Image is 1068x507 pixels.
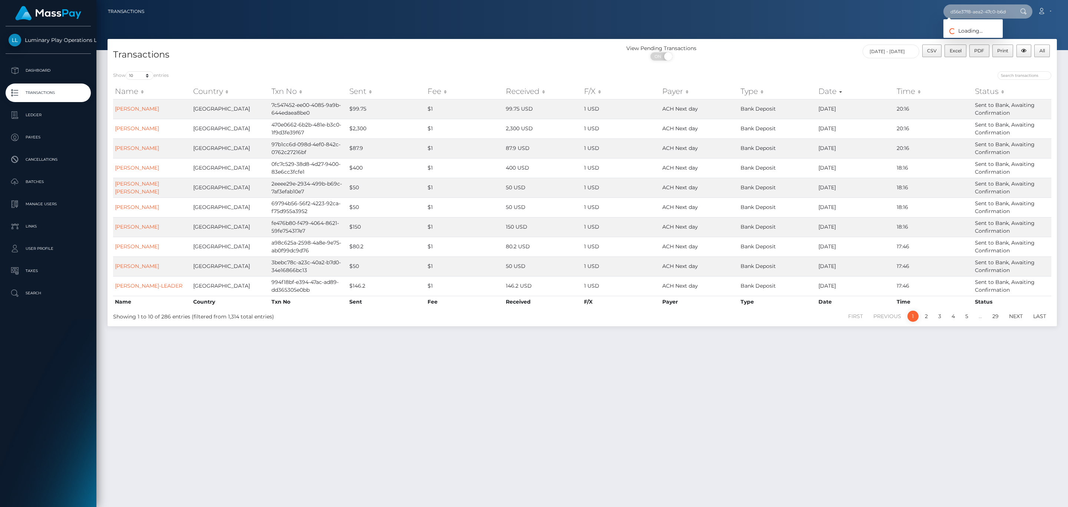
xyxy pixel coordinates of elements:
[113,71,169,80] label: Show entries
[582,237,660,256] td: 1 USD
[973,158,1051,178] td: Sent to Bank, Awaiting Confirmation
[895,217,973,237] td: 18:16
[817,178,895,197] td: [DATE]
[426,84,504,99] th: Fee: activate to sort column ascending
[504,237,582,256] td: 80.2 USD
[115,180,159,195] a: [PERSON_NAME] [PERSON_NAME]
[9,109,88,121] p: Ledger
[739,119,817,138] td: Bank Deposit
[191,276,270,296] td: [GEOGRAPHIC_DATA]
[582,256,660,276] td: 1 USD
[662,204,698,210] span: ACH Next day
[950,48,962,53] span: Excel
[9,221,88,232] p: Links
[270,296,348,308] th: Txn No
[270,178,348,197] td: 2eeee29e-2934-499b-b69c-7af3efab10e7
[115,263,159,269] a: [PERSON_NAME]
[662,164,698,171] span: ACH Next day
[817,237,895,256] td: [DATE]
[582,158,660,178] td: 1 USD
[650,52,668,60] span: ON
[347,84,426,99] th: Sent: activate to sort column ascending
[191,99,270,119] td: [GEOGRAPHIC_DATA]
[739,99,817,119] td: Bank Deposit
[582,217,660,237] td: 1 USD
[739,158,817,178] td: Bank Deposit
[817,138,895,158] td: [DATE]
[973,178,1051,197] td: Sent to Bank, Awaiting Confirmation
[270,217,348,237] td: fe476b80-f479-4064-8621-59fe754317e7
[895,138,973,158] td: 20:16
[973,296,1051,308] th: Status
[895,119,973,138] td: 20:16
[347,296,426,308] th: Sent
[347,119,426,138] td: $2,300
[992,45,1013,57] button: Print
[108,4,144,19] a: Transactions
[113,84,191,99] th: Name: activate to sort column ascending
[739,237,817,256] td: Bank Deposit
[988,311,1003,322] a: 29
[504,276,582,296] td: 146.2 USD
[9,243,88,254] p: User Profile
[907,311,919,322] a: 1
[191,138,270,158] td: [GEOGRAPHIC_DATA]
[270,256,348,276] td: 3bebc78c-a23c-40a2-b7d0-34e16866bc13
[973,99,1051,119] td: Sent to Bank, Awaiting Confirmation
[998,71,1051,80] input: Search transactions
[582,138,660,158] td: 1 USD
[115,223,159,230] a: [PERSON_NAME]
[1016,45,1032,57] button: Column visibility
[6,284,91,302] a: Search
[191,178,270,197] td: [GEOGRAPHIC_DATA]
[817,99,895,119] td: [DATE]
[817,276,895,296] td: [DATE]
[6,61,91,80] a: Dashboard
[426,217,504,237] td: $1
[347,178,426,197] td: $50
[662,145,698,151] span: ACH Next day
[817,84,895,99] th: Date: activate to sort column ascending
[270,119,348,138] td: 470e0662-6b2b-481e-b3c0-1f9d3fe39f67
[739,197,817,217] td: Bank Deposit
[895,178,973,197] td: 18:16
[1034,45,1050,57] button: All
[660,296,739,308] th: Payer
[582,45,741,52] div: View Pending Transactions
[973,138,1051,158] td: Sent to Bank, Awaiting Confirmation
[662,243,698,250] span: ACH Next day
[6,150,91,169] a: Cancellations
[113,48,577,61] h4: Transactions
[943,4,1013,19] input: Search...
[922,45,942,57] button: CSV
[9,87,88,98] p: Transactions
[347,99,426,119] td: $99.75
[921,311,932,322] a: 2
[817,296,895,308] th: Date
[191,197,270,217] td: [GEOGRAPHIC_DATA]
[426,138,504,158] td: $1
[9,132,88,143] p: Payees
[817,197,895,217] td: [DATE]
[662,184,698,191] span: ACH Next day
[347,197,426,217] td: $50
[6,262,91,280] a: Taxes
[504,158,582,178] td: 400 USD
[739,296,817,308] th: Type
[739,84,817,99] th: Type: activate to sort column ascending
[6,128,91,147] a: Payees
[15,6,81,20] img: MassPay Logo
[270,84,348,99] th: Txn No: activate to sort column ascending
[191,237,270,256] td: [GEOGRAPHIC_DATA]
[6,195,91,213] a: Manage Users
[6,106,91,124] a: Ledger
[347,138,426,158] td: $87.9
[504,296,582,308] th: Received
[662,125,698,132] span: ACH Next day
[6,239,91,258] a: User Profile
[115,204,159,210] a: [PERSON_NAME]
[426,158,504,178] td: $1
[191,158,270,178] td: [GEOGRAPHIC_DATA]
[934,311,945,322] a: 3
[113,296,191,308] th: Name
